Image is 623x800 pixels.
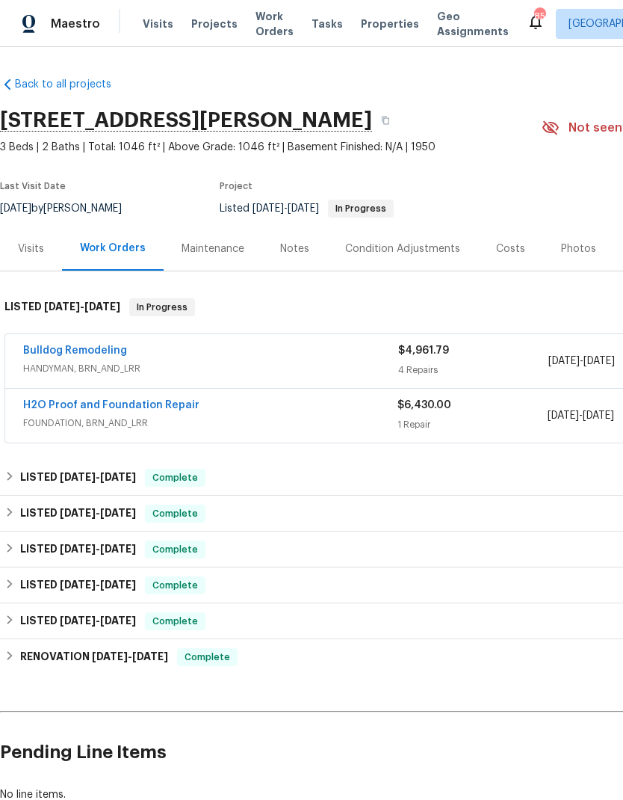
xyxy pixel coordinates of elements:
div: Condition Adjustments [345,241,460,256]
span: [DATE] [84,301,120,312]
div: Costs [496,241,525,256]
span: - [60,544,136,554]
span: - [548,408,614,423]
span: - [252,203,319,214]
span: Work Orders [255,9,294,39]
span: [DATE] [60,615,96,626]
div: Photos [561,241,596,256]
span: In Progress [329,204,392,213]
span: Geo Assignments [437,9,509,39]
div: 85 [534,9,545,24]
span: [DATE] [44,301,80,312]
span: [DATE] [92,651,128,662]
span: - [92,651,168,662]
span: - [44,301,120,312]
span: Maestro [51,16,100,31]
span: Listed [220,203,394,214]
span: [DATE] [100,508,136,518]
h6: LISTED [20,469,136,487]
span: [DATE] [100,615,136,626]
span: $6,430.00 [397,400,451,410]
span: - [548,354,615,369]
span: [DATE] [100,544,136,554]
span: [DATE] [583,410,614,421]
span: [DATE] [583,356,615,366]
span: Complete [146,470,204,485]
h6: LISTED [20,505,136,523]
span: HANDYMAN, BRN_AND_LRR [23,361,398,376]
button: Copy Address [372,107,399,134]
span: [DATE] [100,472,136,482]
div: Notes [280,241,309,256]
h6: LISTED [20,576,136,594]
h6: LISTED [20,541,136,559]
span: [DATE] [60,472,96,482]
div: Visits [18,241,44,256]
span: Complete [146,506,204,521]
span: FOUNDATION, BRN_AND_LRR [23,416,397,431]
span: [DATE] [548,410,579,421]
span: Properties [361,16,419,31]
span: Complete [146,542,204,557]
div: Work Orders [80,241,146,256]
span: Complete [146,578,204,593]
a: H2O Proof and Foundation Repair [23,400,199,410]
span: Project [220,182,252,191]
span: Visits [143,16,173,31]
span: Complete [146,614,204,629]
div: 1 Repair [397,417,547,432]
span: [DATE] [548,356,580,366]
a: Bulldog Remodeling [23,345,127,356]
span: [DATE] [288,203,319,214]
span: [DATE] [132,651,168,662]
span: [DATE] [60,544,96,554]
span: - [60,508,136,518]
span: Complete [179,650,236,665]
h6: LISTED [20,612,136,630]
span: [DATE] [60,579,96,590]
span: [DATE] [100,579,136,590]
span: [DATE] [60,508,96,518]
span: - [60,472,136,482]
span: - [60,615,136,626]
span: Tasks [311,19,343,29]
div: 4 Repairs [398,363,548,378]
h6: RENOVATION [20,648,168,666]
span: $4,961.79 [398,345,449,356]
span: Projects [191,16,238,31]
h6: LISTED [4,298,120,316]
div: Maintenance [182,241,244,256]
span: - [60,579,136,590]
span: [DATE] [252,203,284,214]
span: In Progress [131,300,193,315]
